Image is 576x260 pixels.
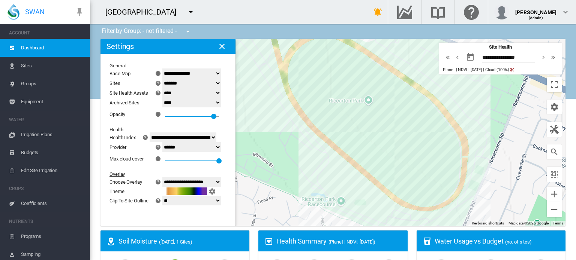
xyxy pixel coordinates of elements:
md-icon: icon-information [154,154,163,163]
md-icon: icon-help-circle [141,133,150,142]
div: Opacity [109,111,125,117]
div: Sites [109,80,120,86]
button: Zoom out [547,202,562,217]
button: md-calendar [463,50,478,65]
span: Dashboard [21,39,84,57]
md-icon: icon-cog [208,187,217,196]
div: Archived Sites [109,100,163,105]
div: General [109,63,217,68]
button: icon-help-circle [153,177,163,186]
div: Overlay [109,171,217,177]
md-icon: icon-help-circle [154,196,163,205]
button: Keyboard shortcuts [472,221,504,226]
button: icon-chevron-double-left [443,53,453,62]
div: Filter by Group: - not filtered - [96,24,198,39]
md-icon: icon-help-circle [154,177,163,186]
div: Soil Moisture [118,236,243,246]
md-icon: icon-chevron-double-right [549,53,557,62]
span: CROPS [9,183,84,195]
span: Site Health [489,44,512,50]
span: Edit Site Irrigation [21,162,84,180]
button: Zoom in [547,187,562,202]
md-icon: icon-select-all [550,170,559,179]
div: Base Map [109,71,130,76]
a: Terms [553,221,563,225]
span: Coefficients [21,195,84,212]
div: Clip To Site Outline [109,198,148,204]
span: WATER [9,114,84,126]
h2: Settings [106,42,134,51]
button: icon-bell-ring [370,4,385,19]
span: Equipment [21,93,84,111]
button: icon-close [214,39,229,54]
span: (no. of sites) [505,239,532,245]
span: Groups [21,75,84,93]
span: Budgets [21,144,84,162]
button: Toggle fullscreen view [547,77,562,92]
span: SWAN [25,7,45,16]
button: icon-cog [207,187,217,196]
md-icon: icon-cup-water [423,237,432,246]
button: icon-help-circle [153,143,163,152]
button: icon-select-all [547,167,562,182]
md-icon: icon-bell-ring [373,7,382,16]
div: Health Index [109,135,136,140]
div: Health Summary [276,236,401,246]
span: Irrigation Plans [21,126,84,144]
button: icon-help-circle [153,196,163,205]
div: [PERSON_NAME] [515,6,556,13]
button: icon-menu-down [183,4,198,19]
img: SWAN-Landscape-Logo-Colour-drop.png [7,4,19,20]
div: Health [109,127,217,132]
md-icon: icon-help-circle [154,79,163,88]
md-icon: icon-help-circle [154,88,163,97]
span: ACCOUNT [9,27,84,39]
button: icon-help-circle [140,133,151,142]
span: (Admin) [529,16,543,20]
button: icon-magnify [547,144,562,159]
span: NUTRIENTS [9,215,84,227]
span: Planet | NDVI | [DATE] | Cloud (100%) [443,67,509,72]
md-icon: icon-information [154,110,163,119]
button: icon-cog [547,100,562,114]
md-icon: icon-information [154,69,163,78]
md-icon: Search the knowledge base [429,7,447,16]
button: icon-menu-down [180,24,195,39]
div: Water Usage vs Budget [435,236,559,246]
md-icon: icon-magnify [550,147,559,156]
span: Map data ©2025 Google [508,221,549,225]
md-icon: Click here for help [462,7,480,16]
md-icon: icon-menu-down [186,7,195,16]
button: icon-chevron-left [453,53,462,62]
md-icon: icon-chevron-right [539,53,547,62]
button: icon-help-circle [153,79,163,88]
span: ([DATE], 1 Sites) [159,239,192,245]
md-icon: icon-pin [75,7,84,16]
md-icon: icon-chevron-left [453,53,462,62]
span: Programs [21,227,84,245]
md-icon: icon-help-circle [154,143,163,152]
md-icon: icon-chevron-down [561,7,570,16]
span: (Planet | NDVI, [DATE]) [328,239,375,245]
md-icon: icon-cog [550,103,559,111]
md-icon: icon-menu-down [183,27,192,36]
img: profile.jpg [494,4,509,19]
div: Provider [109,144,126,150]
md-icon: icon-map-marker-radius [106,237,115,246]
div: Max cloud cover [109,156,144,162]
md-icon: icon-content-cut [509,67,515,73]
div: Choose Overlay [109,179,142,185]
md-icon: icon-close [217,42,226,51]
span: Sites [21,57,84,75]
div: [GEOGRAPHIC_DATA] [105,7,183,17]
button: icon-chevron-right [538,53,548,62]
md-icon: icon-heart-box-outline [264,237,273,246]
div: Theme [109,189,163,194]
button: icon-help-circle [153,88,163,97]
button: icon-chevron-double-right [548,53,558,62]
md-icon: Go to the Data Hub [396,7,414,16]
div: Site Health Assets [109,90,148,96]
